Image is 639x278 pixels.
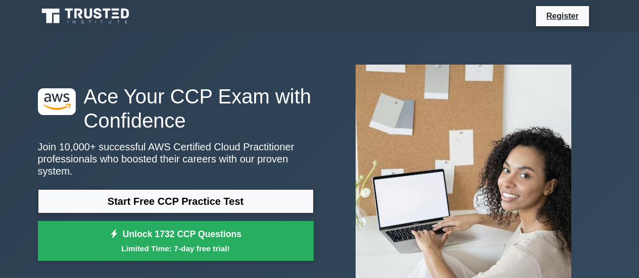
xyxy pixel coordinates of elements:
a: Unlock 1732 CCP QuestionsLimited Time: 7-day free trial! [38,221,314,261]
h1: Ace Your CCP Exam with Confidence [38,84,314,133]
p: Join 10,000+ successful AWS Certified Cloud Practitioner professionals who boosted their careers ... [38,141,314,177]
small: Limited Time: 7-day free trial! [51,243,301,254]
a: Register [540,10,584,22]
a: Start Free CCP Practice Test [38,189,314,213]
